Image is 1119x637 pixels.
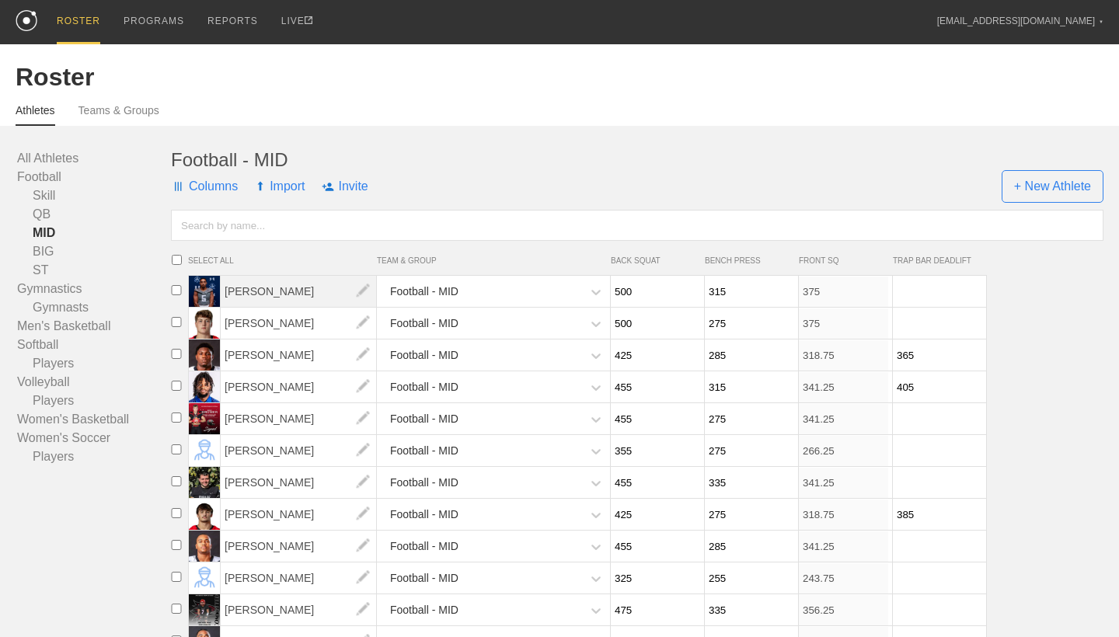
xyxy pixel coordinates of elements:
[390,500,458,529] div: Football - MID
[221,562,377,593] span: [PERSON_NAME]
[17,186,171,205] a: Skill
[390,468,458,497] div: Football - MID
[347,467,378,498] img: edit.png
[188,256,377,265] span: SELECT ALL
[17,392,171,410] a: Players
[17,168,171,186] a: Football
[347,276,378,307] img: edit.png
[1002,170,1103,203] span: + New Athlete
[347,371,378,402] img: edit.png
[17,447,171,466] a: Players
[390,532,458,561] div: Football - MID
[17,261,171,280] a: ST
[322,163,368,210] span: Invite
[221,467,377,498] span: [PERSON_NAME]
[17,373,171,392] a: Volleyball
[17,317,171,336] a: Men's Basketball
[78,104,159,124] a: Teams & Groups
[171,163,238,210] span: Columns
[255,163,305,210] span: Import
[347,594,378,625] img: edit.png
[17,429,171,447] a: Women's Soccer
[390,437,458,465] div: Football - MID
[221,380,377,393] a: [PERSON_NAME]
[377,256,611,265] span: TEAM & GROUP
[17,242,171,261] a: BIG
[221,284,377,298] a: [PERSON_NAME]
[17,205,171,224] a: QB
[390,596,458,625] div: Football - MID
[171,149,1103,171] div: Football - MID
[347,531,378,562] img: edit.png
[347,308,378,339] img: edit.png
[17,280,171,298] a: Gymnastics
[1099,17,1103,26] div: ▼
[221,308,377,339] span: [PERSON_NAME]
[390,309,458,338] div: Football - MID
[221,403,377,434] span: [PERSON_NAME]
[16,10,37,31] img: logo
[390,564,458,593] div: Football - MID
[390,341,458,370] div: Football - MID
[799,256,885,265] span: FRONT SQ
[221,539,377,552] a: [PERSON_NAME]
[221,371,377,402] span: [PERSON_NAME]
[347,562,378,593] img: edit.png
[221,339,377,371] span: [PERSON_NAME]
[221,412,377,425] a: [PERSON_NAME]
[347,499,378,530] img: edit.png
[390,405,458,433] div: Football - MID
[221,348,377,361] a: [PERSON_NAME]
[221,594,377,625] span: [PERSON_NAME]
[390,373,458,402] div: Football - MID
[17,224,171,242] a: MID
[17,149,171,168] a: All Athletes
[347,339,378,371] img: edit.png
[705,256,791,265] span: BENCH PRESS
[221,316,377,329] a: [PERSON_NAME]
[221,603,377,616] a: [PERSON_NAME]
[221,475,377,489] a: [PERSON_NAME]
[17,298,171,317] a: Gymnasts
[221,276,377,307] span: [PERSON_NAME]
[390,277,458,306] div: Football - MID
[611,256,697,265] span: BACK SQUAT
[839,457,1119,637] iframe: Chat Widget
[221,531,377,562] span: [PERSON_NAME]
[221,571,377,584] a: [PERSON_NAME]
[17,354,171,373] a: Players
[347,435,378,466] img: edit.png
[893,256,979,265] span: TRAP BAR DEADLIFT
[16,63,1103,92] div: Roster
[221,444,377,457] a: [PERSON_NAME]
[17,336,171,354] a: Softball
[221,507,377,520] a: [PERSON_NAME]
[347,403,378,434] img: edit.png
[171,210,1103,241] input: Search by name...
[221,435,377,466] span: [PERSON_NAME]
[221,499,377,530] span: [PERSON_NAME]
[16,104,55,126] a: Athletes
[17,410,171,429] a: Women's Basketball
